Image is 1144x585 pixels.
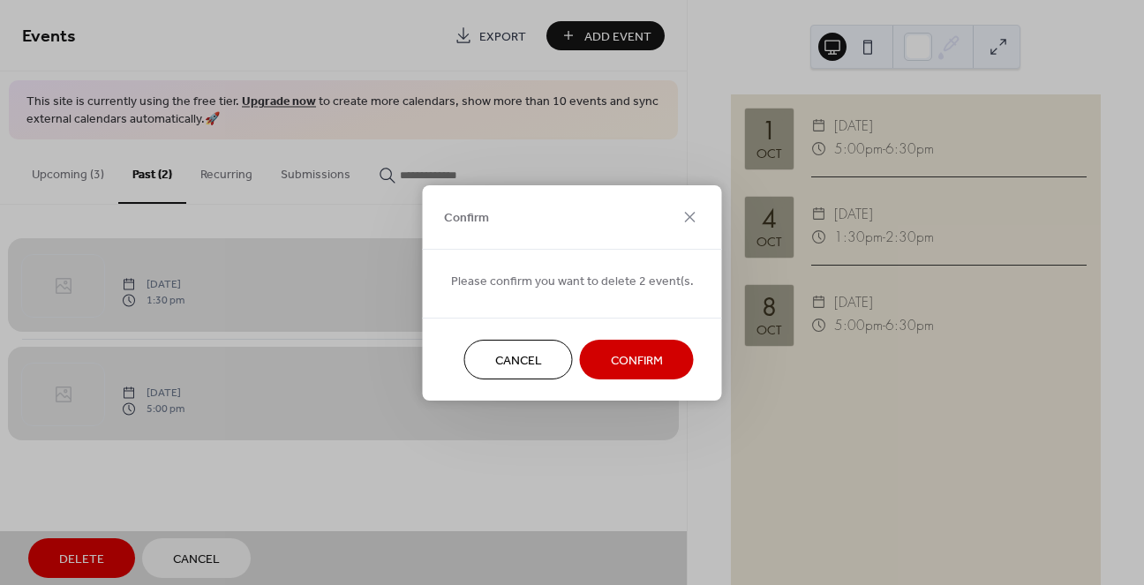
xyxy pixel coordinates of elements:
[611,351,663,370] span: Confirm
[464,340,573,379] button: Cancel
[495,351,542,370] span: Cancel
[451,272,694,290] span: Please confirm you want to delete 2 event(s.
[444,209,489,228] span: Confirm
[580,340,694,379] button: Confirm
